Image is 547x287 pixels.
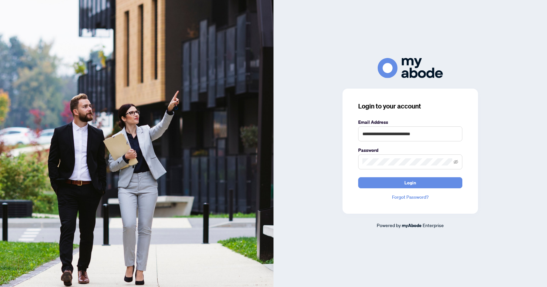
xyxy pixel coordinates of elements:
[377,222,401,228] span: Powered by
[454,160,458,164] span: eye-invisible
[358,147,462,154] label: Password
[378,58,443,78] img: ma-logo
[402,222,422,229] a: myAbode
[358,177,462,188] button: Login
[358,102,462,111] h3: Login to your account
[358,194,462,201] a: Forgot Password?
[358,119,462,126] label: Email Address
[423,222,444,228] span: Enterprise
[404,178,416,188] span: Login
